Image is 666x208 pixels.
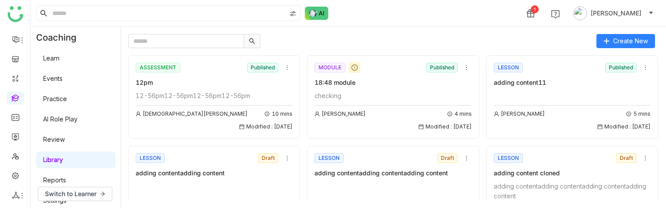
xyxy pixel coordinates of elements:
[494,63,523,72] div: LESSON
[494,182,651,201] div: adding contentadding contentadding contentadding content
[43,136,65,143] a: Review
[239,123,292,131] div: Modified : [DATE]
[31,27,89,48] div: Coaching
[43,197,67,204] a: Settings
[136,153,165,163] div: LESSON
[418,123,472,131] div: Modified : [DATE]
[314,78,471,87] div: 18:48 module
[45,189,96,199] span: Switch to Learner
[596,34,655,48] button: Create New
[43,75,63,82] a: Events
[136,63,180,72] div: ASSESSMENT
[494,153,523,163] div: LESSON
[247,63,278,72] nz-tag: Published
[571,6,655,20] button: [PERSON_NAME]
[591,8,641,18] span: [PERSON_NAME]
[265,110,292,118] div: 10 mins
[551,10,560,19] img: help.svg
[494,78,651,87] div: adding content11
[573,6,587,20] img: avatar
[531,5,539,13] div: 1
[38,187,112,201] button: Switch to Learner
[136,91,292,101] div: 12-56pm12-56pm12-56pm12-56pm
[494,168,651,178] div: adding content cloned
[613,36,648,46] span: Create New
[494,110,545,118] div: [PERSON_NAME]
[43,176,66,184] a: Reports
[314,110,366,118] div: [PERSON_NAME]
[43,115,78,123] a: AI Role Play
[7,6,23,22] img: logo
[314,63,345,72] div: MODULE
[426,63,458,72] nz-tag: Published
[314,153,344,163] div: LESSON
[626,110,651,118] div: 5 mins
[314,168,471,178] div: adding contentadding contentadding content
[43,54,59,62] a: Learn
[314,91,471,101] div: checking
[43,95,67,102] a: Practice
[597,123,651,131] div: Modified : [DATE]
[305,7,329,20] img: ask-buddy-normal.svg
[616,153,636,163] nz-tag: Draft
[258,153,278,163] nz-tag: Draft
[437,153,458,163] nz-tag: Draft
[136,168,292,178] div: adding contentadding content
[136,110,248,118] div: [DEMOGRAPHIC_DATA][PERSON_NAME]
[289,10,296,17] img: search-type.svg
[605,63,636,72] nz-tag: Published
[448,110,472,118] div: 4 mins
[43,156,63,163] a: Library
[136,78,292,87] div: 12pm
